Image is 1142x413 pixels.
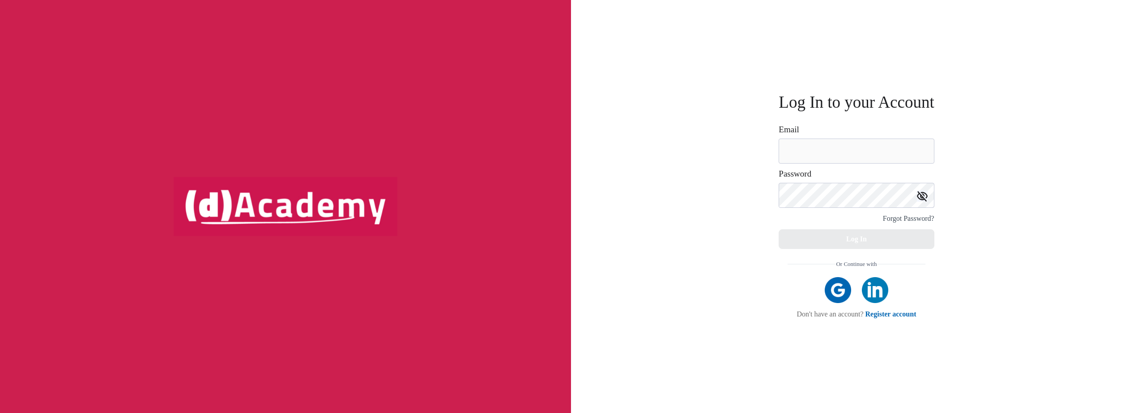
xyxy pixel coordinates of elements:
[877,264,925,265] img: line
[917,191,928,202] img: icon
[788,310,925,318] div: Don't have an account?
[779,229,934,249] button: Log In
[825,277,851,303] img: google icon
[779,95,934,110] h3: Log In to your Account
[862,277,888,303] img: linkedIn icon
[865,310,916,318] a: Register account
[788,264,836,265] img: line
[779,125,799,134] label: Email
[174,177,397,236] img: logo
[779,169,811,178] label: Password
[846,233,867,245] div: Log In
[836,258,877,270] span: Or Continue with
[883,212,934,225] div: Forgot Password?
